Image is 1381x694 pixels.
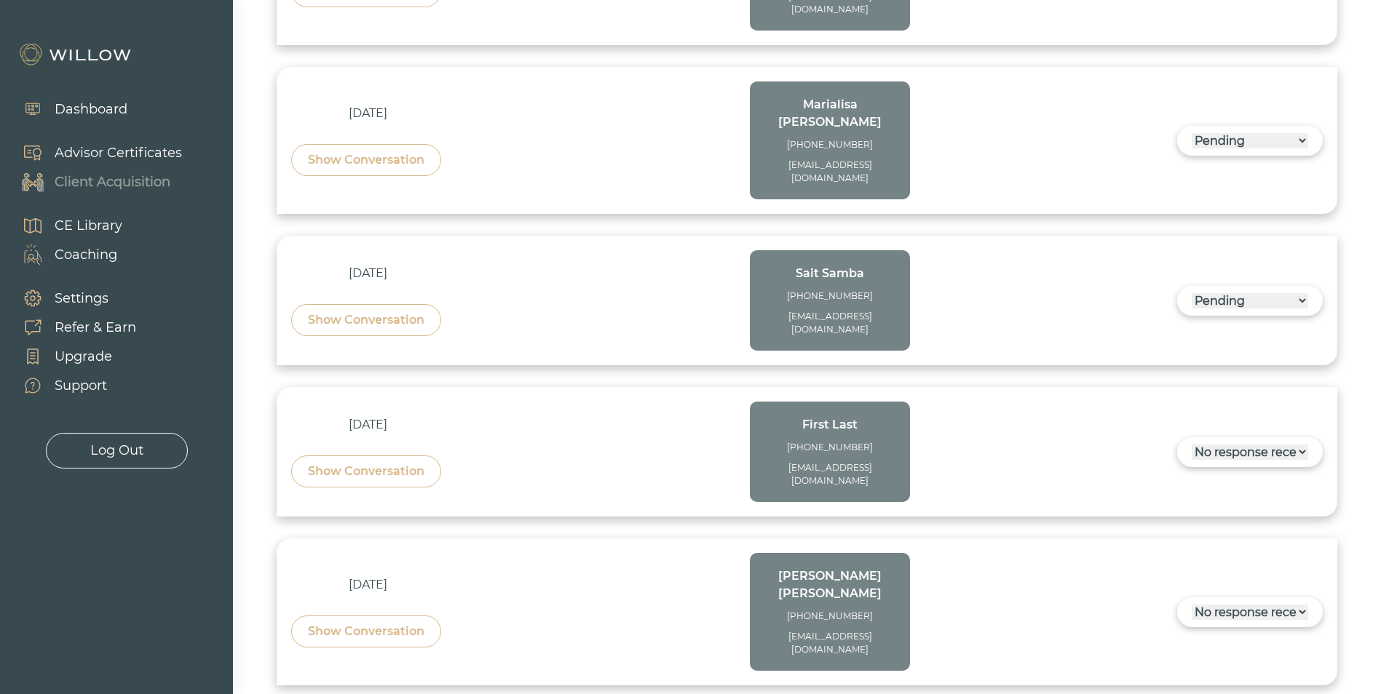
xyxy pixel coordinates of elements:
div: Marialisa [PERSON_NAME] [764,96,895,131]
div: Settings [55,289,108,308]
div: Dashboard [55,100,127,119]
a: Coaching [7,240,122,269]
a: Upgrade [7,342,136,371]
div: Advisor Certificates [55,143,182,163]
div: [DATE] [291,265,445,282]
div: [EMAIL_ADDRESS][DOMAIN_NAME] [764,630,895,656]
div: [PHONE_NUMBER] [764,290,895,303]
div: [PERSON_NAME] [PERSON_NAME] [764,567,895,602]
div: [DATE] [291,416,445,434]
div: [PHONE_NUMBER] [764,441,895,454]
div: Show Conversation [308,311,424,329]
a: Refer & Earn [7,313,136,342]
div: Client Acquisition [55,172,170,192]
div: [DATE] [291,105,445,122]
div: Refer & Earn [55,318,136,338]
div: Upgrade [55,347,112,367]
div: First Last [764,416,895,434]
a: Settings [7,284,136,313]
div: [PHONE_NUMBER] [764,610,895,623]
img: Willow [18,43,135,66]
div: CE Library [55,216,122,236]
div: Coaching [55,245,117,265]
div: Support [55,376,107,396]
div: [EMAIL_ADDRESS][DOMAIN_NAME] [764,159,895,185]
div: Log Out [90,441,143,460]
div: Show Conversation [308,623,424,640]
a: Dashboard [7,95,127,124]
div: Show Conversation [308,151,424,169]
div: Sait Samba [764,265,895,282]
div: [DATE] [291,576,445,594]
a: CE Library [7,211,122,240]
a: Client Acquisition [7,167,182,196]
div: Show Conversation [308,463,424,480]
div: [EMAIL_ADDRESS][DOMAIN_NAME] [764,310,895,336]
div: [PHONE_NUMBER] [764,138,895,151]
a: Advisor Certificates [7,138,182,167]
div: [EMAIL_ADDRESS][DOMAIN_NAME] [764,461,895,487]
